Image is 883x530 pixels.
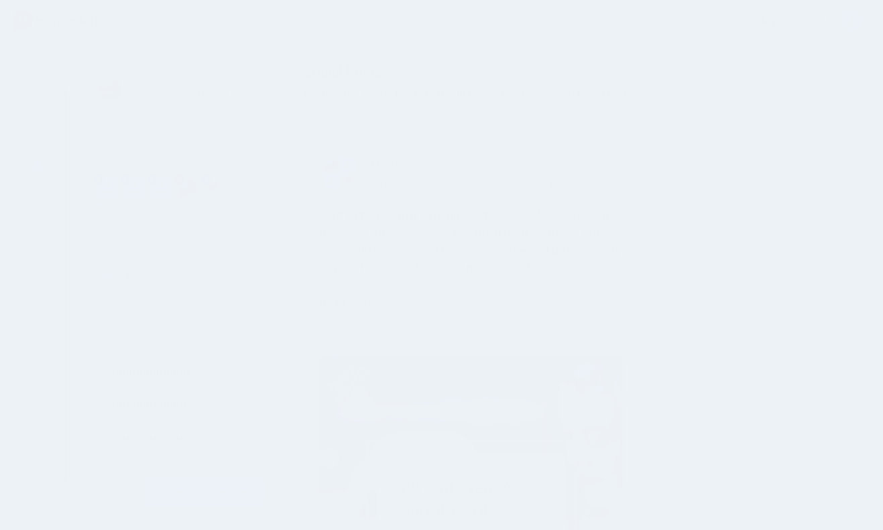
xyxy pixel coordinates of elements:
[97,161,255,171] h4: Sending To
[320,324,623,342] p: #EmployeeMotivation
[31,74,44,86] img: menu.png
[97,250,255,260] h4: Campaign Boosters
[13,10,103,33] img: Missinglettr
[340,173,356,189] img: 291631333_464809612316939_1702899811763182457_n-bsa127698.png
[605,153,623,166] span: 28
[394,155,402,170] span: 0
[324,173,340,189] img: user_default_image.png
[127,74,255,101] p: How to Motivate Employees: What the Research Shows
[126,300,255,312] p: Send me an
[340,157,356,173] img: user_default_image.png
[365,153,515,172] p: Day
[126,272,167,283] a: Re-publish
[171,300,234,311] a: update reminder
[123,178,145,199] img: user_default_image.png
[97,74,121,98] img: c27eb69e32b1e5201268dc25fedcd8b8_thumb.jpg
[304,65,766,78] span: Social Posts
[372,176,497,190] span: All Profiles
[150,178,172,199] img: user_default_image.png
[390,295,419,309] a: [URL]
[735,496,867,514] a: Tell us how we can improve
[304,85,766,103] span: Review the social posts that will be sent to promote this content.
[320,206,623,311] p: Start with one small experiment this week: Ask your team members what truly motivates them from t...
[324,157,340,173] img: 162079404_238686777936684_4336106398136497484_n-bsa127696.jpg
[204,178,225,199] img: 291631333_464809612316939_1702899811763182457_n-bsa127698.png
[365,174,513,193] a: All Profiles
[748,5,863,38] a: My Account
[97,178,118,199] img: user_default_image.png
[97,343,255,353] h4: Campaign Settings
[177,178,198,199] img: 162079404_238686777936684_4336106398136497484_n-bsa127696.jpg
[126,271,255,283] p: to Medium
